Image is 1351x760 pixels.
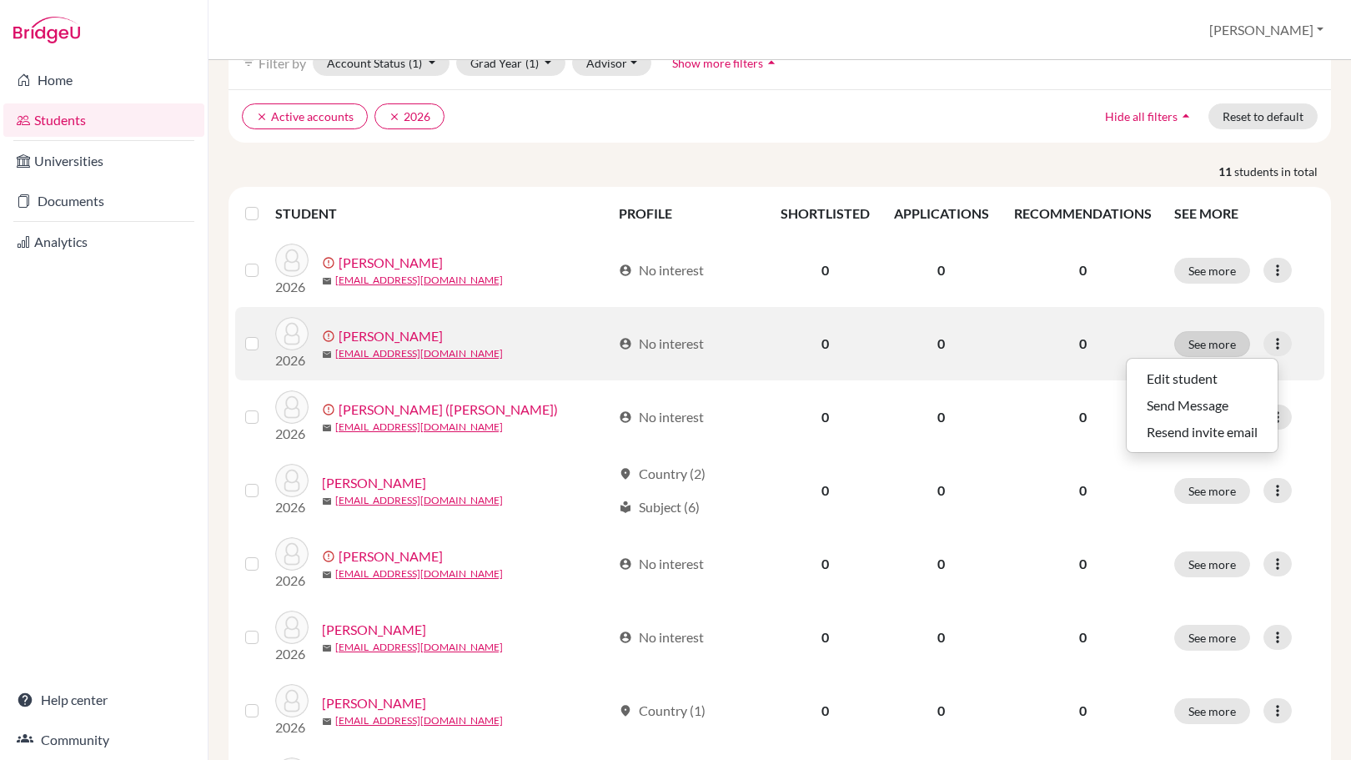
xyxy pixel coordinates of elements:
[242,103,368,129] button: clearActive accounts
[275,684,309,717] img: McCullough, Isaiah
[3,144,204,178] a: Universities
[769,307,882,380] td: 0
[619,260,704,280] div: No interest
[882,674,1002,747] td: 0
[882,234,1002,307] td: 0
[409,56,422,70] span: (1)
[1174,478,1250,504] button: See more
[619,264,632,277] span: account_circle
[322,496,332,506] span: mail
[763,54,780,71] i: arrow_drop_up
[1174,551,1250,577] button: See more
[1011,334,1154,354] p: 0
[609,194,769,234] th: PROFILE
[3,103,204,137] a: Students
[1011,554,1154,574] p: 0
[882,307,1002,380] td: 0
[275,644,309,664] p: 2026
[275,317,309,350] img: Jeon, Huiju
[389,111,400,123] i: clear
[275,611,309,644] img: Lucero, Elijah
[3,723,204,757] a: Community
[1202,14,1331,46] button: [PERSON_NAME]
[275,244,309,277] img: Duffy, Ethan
[275,464,309,497] img: Kim, Eunseo
[619,334,704,354] div: No interest
[322,473,426,493] a: [PERSON_NAME]
[882,527,1002,601] td: 0
[769,234,882,307] td: 0
[275,350,309,370] p: 2026
[1001,194,1164,234] th: RECOMMENDATIONS
[1011,407,1154,427] p: 0
[619,497,700,517] div: Subject (6)
[322,620,426,640] a: [PERSON_NAME]
[1011,701,1154,721] p: 0
[335,713,503,728] a: [EMAIL_ADDRESS][DOMAIN_NAME]
[242,56,255,69] i: filter_list
[1011,260,1154,280] p: 0
[335,566,503,581] a: [EMAIL_ADDRESS][DOMAIN_NAME]
[259,55,306,71] span: Filter by
[275,277,309,297] p: 2026
[322,423,332,433] span: mail
[769,527,882,601] td: 0
[525,56,539,70] span: (1)
[619,407,704,427] div: No interest
[313,50,449,76] button: Account Status(1)
[882,194,1002,234] th: APPLICATIONS
[1174,625,1250,651] button: See more
[619,554,704,574] div: No interest
[339,400,558,420] a: [PERSON_NAME] ([PERSON_NAME])
[572,50,651,76] button: Advisor
[322,550,339,563] span: error_outline
[769,601,882,674] td: 0
[1127,365,1278,392] button: Edit student
[275,424,309,444] p: 2026
[335,346,503,361] a: [EMAIL_ADDRESS][DOMAIN_NAME]
[3,683,204,717] a: Help center
[1218,163,1234,180] strong: 11
[1127,392,1278,419] button: Send Message
[339,253,443,273] a: [PERSON_NAME]
[322,276,332,286] span: mail
[1178,108,1194,124] i: arrow_drop_up
[658,50,794,76] button: Show more filtersarrow_drop_up
[335,420,503,435] a: [EMAIL_ADDRESS][DOMAIN_NAME]
[374,103,444,129] button: clear2026
[3,63,204,97] a: Home
[456,50,566,76] button: Grad Year(1)
[769,674,882,747] td: 0
[619,701,706,721] div: Country (1)
[322,403,339,416] span: error_outline
[1011,481,1154,501] p: 0
[1174,258,1250,284] button: See more
[322,693,426,713] a: [PERSON_NAME]
[619,631,632,644] span: account_circle
[322,256,339,269] span: error_outline
[882,380,1002,454] td: 0
[769,380,882,454] td: 0
[335,640,503,655] a: [EMAIL_ADDRESS][DOMAIN_NAME]
[1208,103,1318,129] button: Reset to default
[619,410,632,424] span: account_circle
[335,273,503,288] a: [EMAIL_ADDRESS][DOMAIN_NAME]
[619,627,704,647] div: No interest
[1234,163,1331,180] span: students in total
[275,571,309,591] p: 2026
[275,390,309,424] img: Jiang, Musheng (Mandy)
[769,194,882,234] th: SHORTLISTED
[322,643,332,653] span: mail
[322,717,332,727] span: mail
[322,330,339,343] span: error_outline
[619,464,706,484] div: Country (2)
[339,326,443,346] a: [PERSON_NAME]
[1105,109,1178,123] span: Hide all filters
[322,350,332,360] span: mail
[275,497,309,517] p: 2026
[882,601,1002,674] td: 0
[275,194,609,234] th: STUDENT
[619,704,632,717] span: location_on
[1127,419,1278,445] button: Resend invite email
[322,570,332,580] span: mail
